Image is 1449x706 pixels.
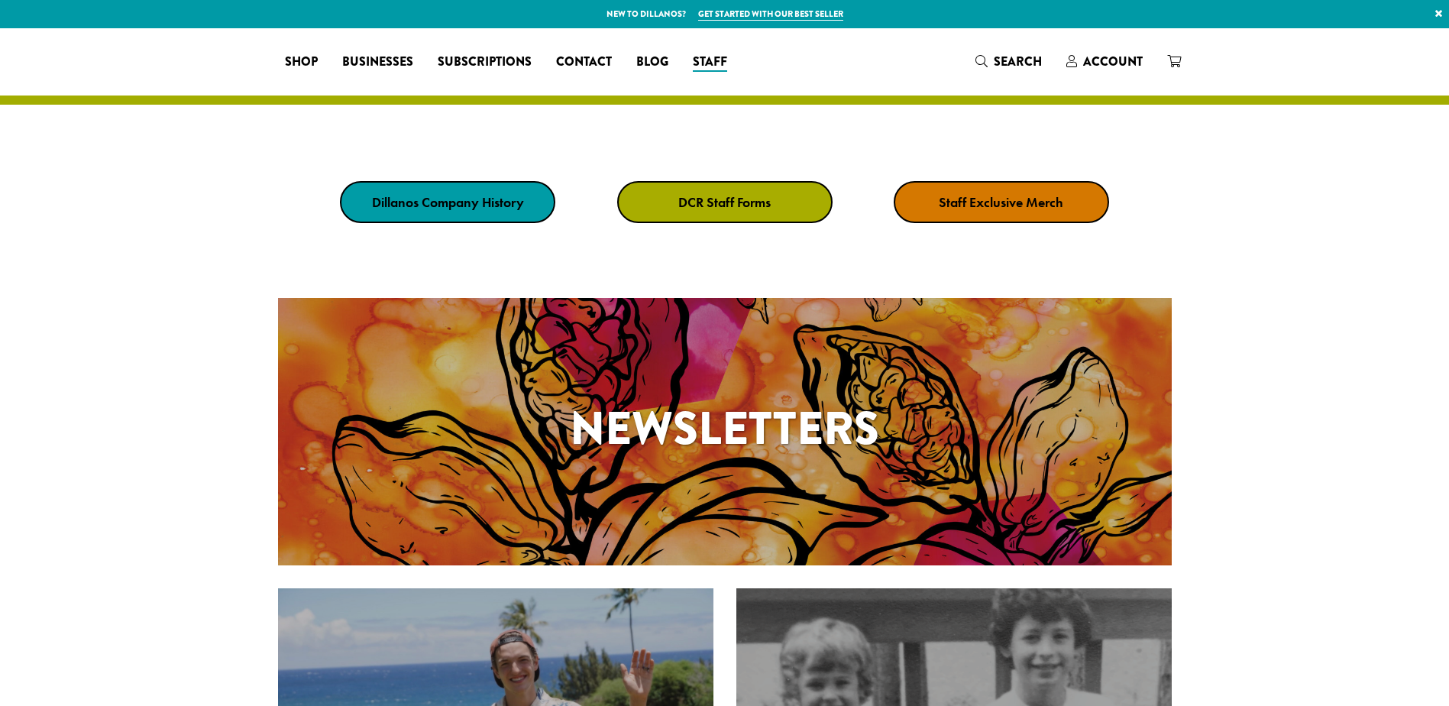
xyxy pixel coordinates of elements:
a: DCR Staff Forms [617,181,833,223]
strong: DCR Staff Forms [678,193,771,211]
a: Dillanos Company History [340,181,555,223]
span: Search [994,53,1042,70]
a: Staff [681,50,739,74]
a: Shop [273,50,330,74]
span: Staff [693,53,727,72]
a: Get started with our best seller [698,8,843,21]
span: Businesses [342,53,413,72]
span: Shop [285,53,318,72]
span: Account [1083,53,1143,70]
span: Contact [556,53,612,72]
h1: Newsletters [278,394,1172,463]
strong: Dillanos Company History [372,193,524,211]
span: Blog [636,53,668,72]
a: Staff Exclusive Merch [894,181,1109,223]
a: Search [963,49,1054,74]
a: Newsletters [278,298,1172,565]
span: Subscriptions [438,53,532,72]
strong: Staff Exclusive Merch [939,193,1063,211]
